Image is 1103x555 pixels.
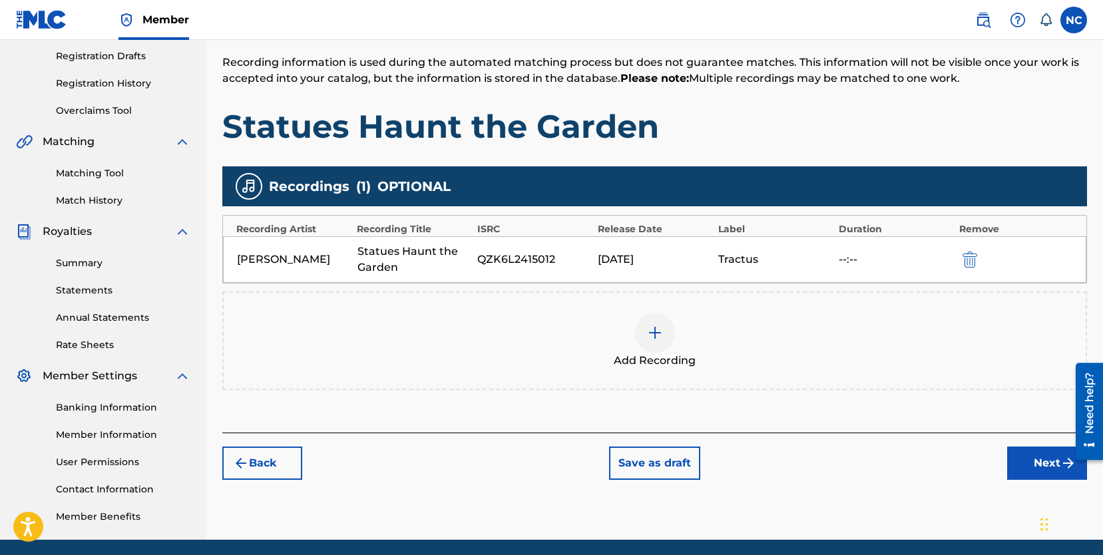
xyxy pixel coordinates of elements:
button: Next [1007,447,1087,480]
img: help [1010,12,1026,28]
div: Duration [839,222,953,236]
a: Banking Information [56,401,190,415]
img: Royalties [16,224,32,240]
span: Member Settings [43,368,137,384]
div: Tractus [718,252,832,268]
h1: Statues Haunt the Garden [222,106,1087,146]
a: Registration Drafts [56,49,190,63]
a: Rate Sheets [56,338,190,352]
img: Top Rightsholder [118,12,134,28]
div: ISRC [477,222,591,236]
a: Member Information [56,428,190,442]
a: Contact Information [56,482,190,496]
div: Statues Haunt the Garden [357,244,471,276]
a: Public Search [970,7,996,33]
img: f7272a7cc735f4ea7f67.svg [1060,455,1076,471]
iframe: Resource Center [1066,358,1103,465]
a: Overclaims Tool [56,104,190,118]
img: expand [174,368,190,384]
div: Drag [1040,504,1048,544]
span: Add Recording [614,353,696,369]
a: Summary [56,256,190,270]
img: 12a2ab48e56ec057fbd8.svg [963,252,977,268]
img: expand [174,134,190,150]
iframe: Chat Widget [1036,491,1103,555]
div: [PERSON_NAME] [237,252,351,268]
div: QZK6L2415012 [477,252,591,268]
img: Member Settings [16,368,32,384]
div: Label [718,222,832,236]
button: Back [222,447,302,480]
div: Help [1004,7,1031,33]
img: recording [241,178,257,194]
span: Member [142,12,189,27]
div: Notifications [1039,13,1052,27]
img: MLC Logo [16,10,67,29]
a: Annual Statements [56,311,190,325]
span: ( 1 ) [356,176,371,196]
strong: Please note: [620,72,689,85]
div: Recording Artist [236,222,350,236]
a: Matching Tool [56,166,190,180]
img: 7ee5dd4eb1f8a8e3ef2f.svg [233,455,249,471]
div: Release Date [598,222,712,236]
span: Recordings [269,176,349,196]
button: Save as draft [609,447,700,480]
span: OPTIONAL [377,176,451,196]
img: Matching [16,134,33,150]
span: Royalties [43,224,92,240]
img: search [975,12,991,28]
a: Member Benefits [56,510,190,524]
div: --:-- [839,252,953,268]
a: User Permissions [56,455,190,469]
span: Matching [43,134,95,150]
a: Match History [56,194,190,208]
div: User Menu [1060,7,1087,33]
a: Statements [56,283,190,297]
div: Recording Title [357,222,471,236]
img: expand [174,224,190,240]
div: [DATE] [598,252,712,268]
span: Recording information is used during the automated matching process but does not guarantee matche... [222,56,1079,85]
a: Registration History [56,77,190,91]
img: add [647,325,663,341]
div: Remove [959,222,1073,236]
